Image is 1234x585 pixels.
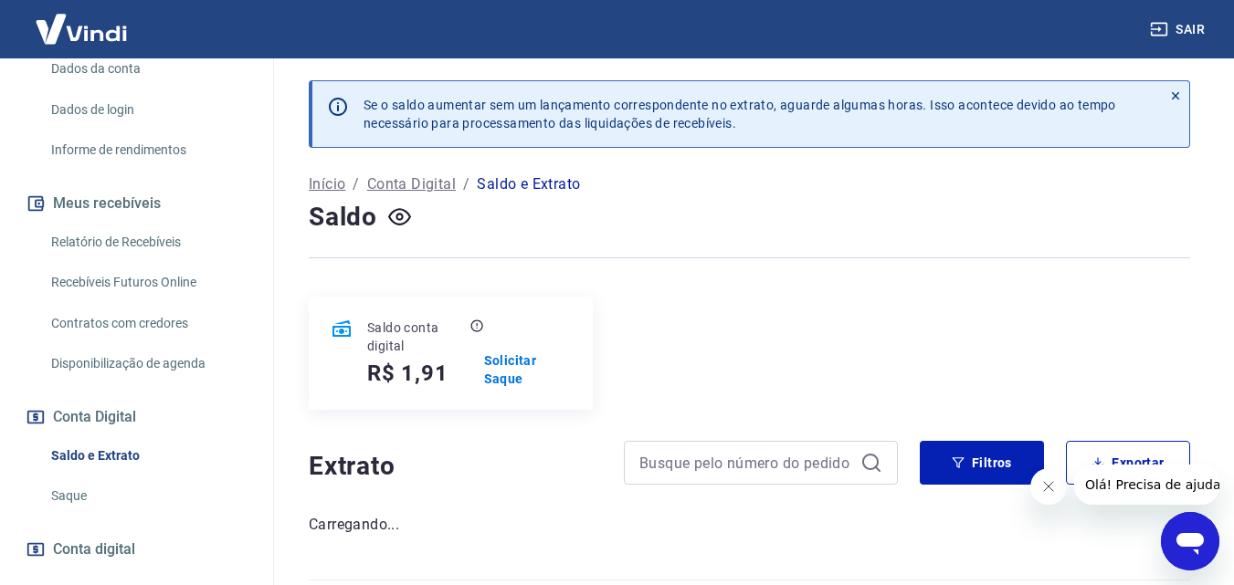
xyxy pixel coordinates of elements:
[367,319,467,355] p: Saldo conta digital
[44,50,251,88] a: Dados da conta
[367,173,456,195] a: Conta Digital
[44,264,251,301] a: Recebíveis Futuros Online
[309,514,1190,536] p: Carregando...
[11,13,153,27] span: Olá! Precisa de ajuda?
[477,173,580,195] p: Saldo e Extrato
[44,305,251,342] a: Contratos com credores
[44,224,251,261] a: Relatório de Recebíveis
[22,1,141,57] img: Vindi
[367,359,448,388] h5: R$ 1,91
[309,173,345,195] a: Início
[1146,13,1212,47] button: Sair
[1030,468,1067,505] iframe: Fechar mensagem
[44,477,251,515] a: Saque
[44,91,251,129] a: Dados de login
[639,449,853,476] input: Busque pelo número do pedido
[1066,441,1190,485] button: Exportar
[1074,465,1219,505] iframe: Mensagem da empresa
[22,183,251,224] button: Meus recebíveis
[53,537,135,562] span: Conta digital
[353,173,359,195] p: /
[44,437,251,475] a: Saldo e Extrato
[484,351,571,388] a: Solicitar Saque
[22,529,251,569] a: Conta digital
[364,96,1116,132] p: Se o saldo aumentar sem um lançamento correspondente no extrato, aguarde algumas horas. Isso acon...
[44,345,251,382] a: Disponibilização de agenda
[309,199,377,235] h4: Saldo
[309,448,602,485] h4: Extrato
[920,441,1044,485] button: Filtros
[1161,512,1219,570] iframe: Botão para abrir a janela de mensagens
[44,131,251,169] a: Informe de rendimentos
[463,173,469,195] p: /
[22,397,251,437] button: Conta Digital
